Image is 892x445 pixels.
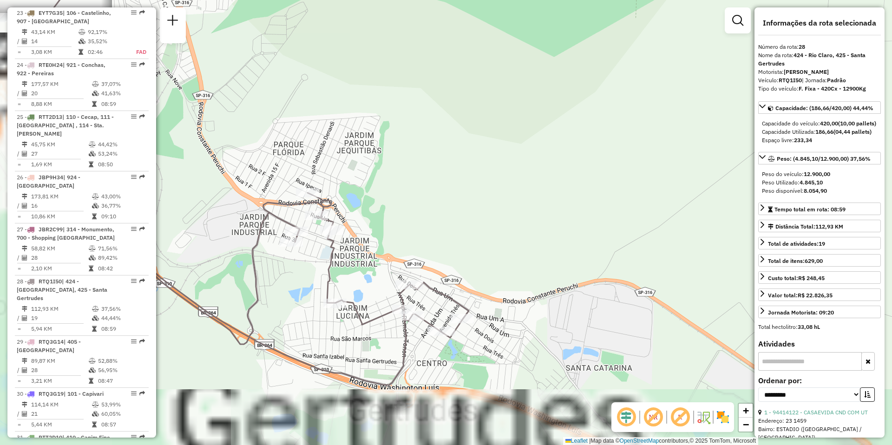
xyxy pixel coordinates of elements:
td: 08:47 [98,376,144,386]
span: Total de atividades: [768,240,825,247]
td: 56,95% [98,366,144,375]
i: Tempo total em rota [92,326,97,332]
div: Total hectolitro: [758,323,881,331]
td: 2,10 KM [31,264,88,273]
span: 24 - [17,61,105,77]
div: Peso disponível: [762,187,877,195]
span: Tempo total em rota: 08:59 [774,206,846,213]
a: Zoom out [739,418,753,432]
span: + [743,405,749,416]
em: Rota exportada [139,278,145,284]
td: 58,82 KM [31,244,88,253]
a: Zoom in [739,404,753,418]
strong: 12.900,00 [804,170,830,177]
td: 37,07% [101,79,145,89]
span: | 410 - Capim Fino [62,434,110,441]
td: 8,88 KM [31,99,92,109]
td: 60,05% [101,409,145,419]
i: % de utilização da cubagem [92,315,99,321]
i: Tempo total em rota [92,101,97,107]
strong: 420,00 [820,120,838,127]
button: Ordem crescente [860,387,875,402]
strong: (04,44 pallets) [833,128,872,135]
div: Tipo do veículo: [758,85,881,93]
strong: F. Fixa - 420Cx - 12900Kg [799,85,866,92]
td: 5,94 KM [31,324,92,334]
i: Total de Atividades [22,255,27,261]
td: 08:57 [101,420,145,429]
td: 114,14 KM [31,400,92,409]
td: 02:46 [87,47,126,57]
td: 45,75 KM [31,140,88,149]
i: Distância Total [22,306,27,312]
span: Capacidade: (186,66/420,00) 44,44% [775,105,873,111]
strong: Padrão [827,77,846,84]
i: Distância Total [22,402,27,407]
a: Tempo total em rota: 08:59 [758,203,881,215]
td: 08:42 [98,264,144,273]
td: 43,00% [101,192,145,201]
div: Peso: (4.845,10/12.900,00) 37,56% [758,166,881,199]
a: Leaflet [565,438,588,444]
div: Número da rota: [758,43,881,51]
span: 26 - [17,174,80,189]
span: Peso: (4.845,10/12.900,00) 37,56% [777,155,871,162]
i: % de utilização do peso [92,306,99,312]
div: Endereço: 23 1459 [758,417,881,425]
span: 23 - [17,9,111,25]
div: Bairro: ESTADIO ([GEOGRAPHIC_DATA] / [GEOGRAPHIC_DATA]) [758,425,881,442]
span: 25 - [17,113,114,137]
td: 52,88% [98,356,144,366]
i: Tempo total em rota [89,162,93,167]
span: 29 - [17,338,81,353]
span: Ocultar deslocamento [615,406,637,428]
strong: 233,34 [794,137,812,144]
strong: 186,66 [815,128,833,135]
i: Distância Total [22,29,27,35]
i: % de utilização da cubagem [89,367,96,373]
td: 177,57 KM [31,79,92,89]
i: % de utilização do peso [79,29,85,35]
a: Nova sessão e pesquisa [164,11,182,32]
td: 37,56% [101,304,145,314]
td: 08:50 [98,160,144,169]
td: 1,69 KM [31,160,88,169]
span: 30 - [17,390,104,397]
td: = [17,324,21,334]
div: Nome da rota: [758,51,881,68]
td: FAD [126,47,147,57]
strong: 19 [819,240,825,247]
strong: (10,00 pallets) [838,120,876,127]
em: Rota exportada [139,62,145,67]
a: Custo total:R$ 248,45 [758,271,881,284]
td: 10,86 KM [31,212,92,221]
h4: Atividades [758,340,881,348]
span: | 924 - [GEOGRAPHIC_DATA] [17,174,80,189]
strong: 8.054,90 [804,187,827,194]
td: 3,21 KM [31,376,88,386]
span: | [589,438,590,444]
span: Peso do veículo: [762,170,830,177]
strong: 424 - Rio Claro, 425 - Santa Gertrudes [758,52,866,67]
div: Capacidade do veículo: [762,119,877,128]
span: 27 - [17,226,115,241]
span: RTT2D10 [39,434,62,441]
span: JBP9H34 [39,174,63,181]
strong: R$ 22.826,35 [798,292,833,299]
span: | 405 - [GEOGRAPHIC_DATA] [17,338,81,353]
i: Total de Atividades [22,203,27,209]
span: RTQ3G19 [39,390,64,397]
span: JBR2C99 [39,226,63,233]
td: 21 [31,409,92,419]
td: 53,99% [101,400,145,409]
i: % de utilização do peso [92,402,99,407]
strong: 4.845,10 [800,179,823,186]
i: Tempo total em rota [79,49,83,55]
td: 3,08 KM [31,47,78,57]
em: Rota exportada [139,10,145,15]
div: Espaço livre: [762,136,877,144]
strong: R$ 248,45 [798,275,825,281]
i: Total de Atividades [22,315,27,321]
a: Total de atividades:19 [758,237,881,249]
td: 44,44% [101,314,145,323]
